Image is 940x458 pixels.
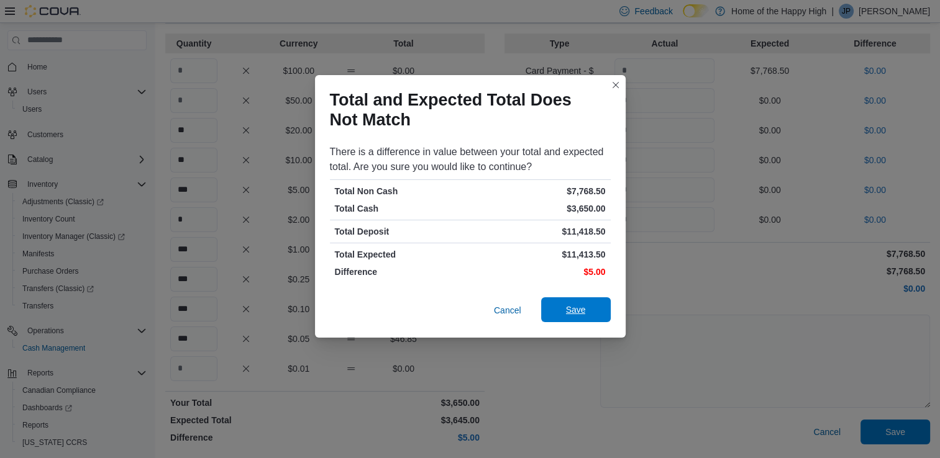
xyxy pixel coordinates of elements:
[473,266,606,278] p: $5.00
[335,202,468,215] p: Total Cash
[489,298,526,323] button: Cancel
[335,225,468,238] p: Total Deposit
[330,90,601,130] h1: Total and Expected Total Does Not Match
[330,145,611,174] div: There is a difference in value between your total and expected total. Are you sure you would like...
[541,297,611,322] button: Save
[335,248,468,261] p: Total Expected
[608,78,623,92] button: Closes this modal window
[335,266,468,278] p: Difference
[566,303,586,316] span: Save
[473,202,606,215] p: $3,650.00
[473,185,606,197] p: $7,768.50
[473,225,606,238] p: $11,418.50
[473,248,606,261] p: $11,413.50
[335,185,468,197] p: Total Non Cash
[494,304,521,317] span: Cancel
